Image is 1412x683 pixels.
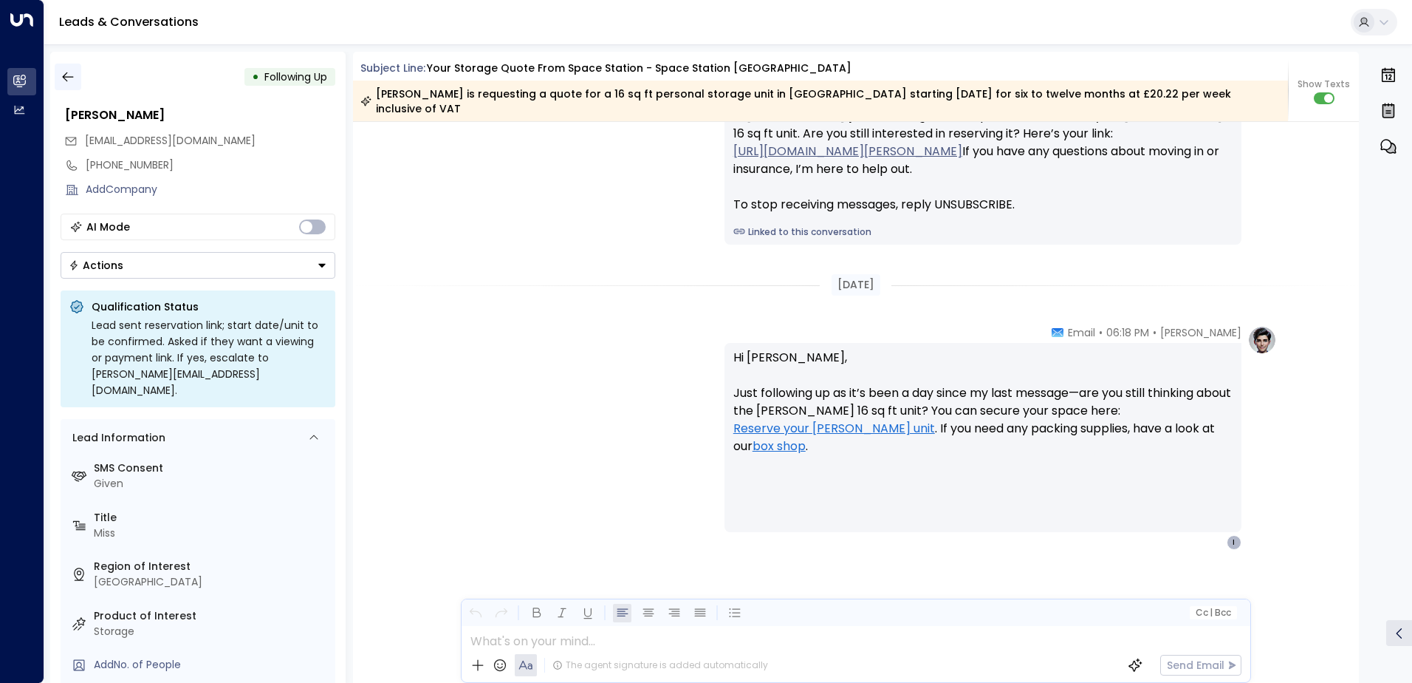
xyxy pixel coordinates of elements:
[94,624,329,639] div: Storage
[94,657,329,673] div: AddNo. of People
[69,259,123,272] div: Actions
[1106,325,1149,340] span: 06:18 PM
[360,86,1280,116] div: [PERSON_NAME] is requesting a quote for a 16 sq ft personal storage unit in [GEOGRAPHIC_DATA] sta...
[1227,535,1241,550] div: I
[61,252,335,279] div: Button group with a nested menu
[733,420,935,438] a: Reserve your [PERSON_NAME] unit
[552,659,768,672] div: The agent signature is added automatically
[360,61,425,75] span: Subject Line:
[94,608,329,624] label: Product of Interest
[86,182,335,197] div: AddCompany
[94,526,329,541] div: Miss
[1099,325,1103,340] span: •
[1195,608,1230,618] span: Cc Bcc
[1298,78,1350,91] span: Show Texts
[1247,325,1277,355] img: profile-logo.png
[67,430,165,446] div: Lead Information
[94,461,329,476] label: SMS Consent
[252,64,259,90] div: •
[94,574,329,590] div: [GEOGRAPHIC_DATA]
[85,133,256,149] span: irmabemail@gmail.com
[92,317,326,398] div: Lead sent reservation link; start date/unit to be confirmed. Asked if they want a viewing or paym...
[427,61,851,76] div: Your storage quote from Space Station - Space Station [GEOGRAPHIC_DATA]
[92,299,326,314] p: Qualification Status
[733,225,1233,239] a: Linked to this conversation
[733,143,962,160] a: [URL][DOMAIN_NAME][PERSON_NAME]
[1068,325,1095,340] span: Email
[733,349,1233,473] p: Hi [PERSON_NAME], Just following up as it’s been a day since my last message—are you still thinki...
[61,252,335,279] button: Actions
[85,133,256,148] span: [EMAIL_ADDRESS][DOMAIN_NAME]
[94,510,329,526] label: Title
[832,274,880,296] div: [DATE]
[1210,608,1213,618] span: |
[86,157,335,173] div: [PHONE_NUMBER]
[86,220,130,234] div: AI Mode
[59,13,199,30] a: Leads & Conversations
[733,107,1233,214] div: Hi [PERSON_NAME], just checking in from Space Station about your [PERSON_NAME] 16 sq ft unit. Are...
[1189,606,1236,620] button: Cc|Bcc
[1153,325,1156,340] span: •
[492,604,510,622] button: Redo
[753,438,806,455] a: box shop
[94,559,329,574] label: Region of Interest
[466,604,484,622] button: Undo
[1160,325,1241,340] span: [PERSON_NAME]
[264,69,327,84] span: Following Up
[65,106,335,124] div: [PERSON_NAME]
[94,476,329,492] div: Given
